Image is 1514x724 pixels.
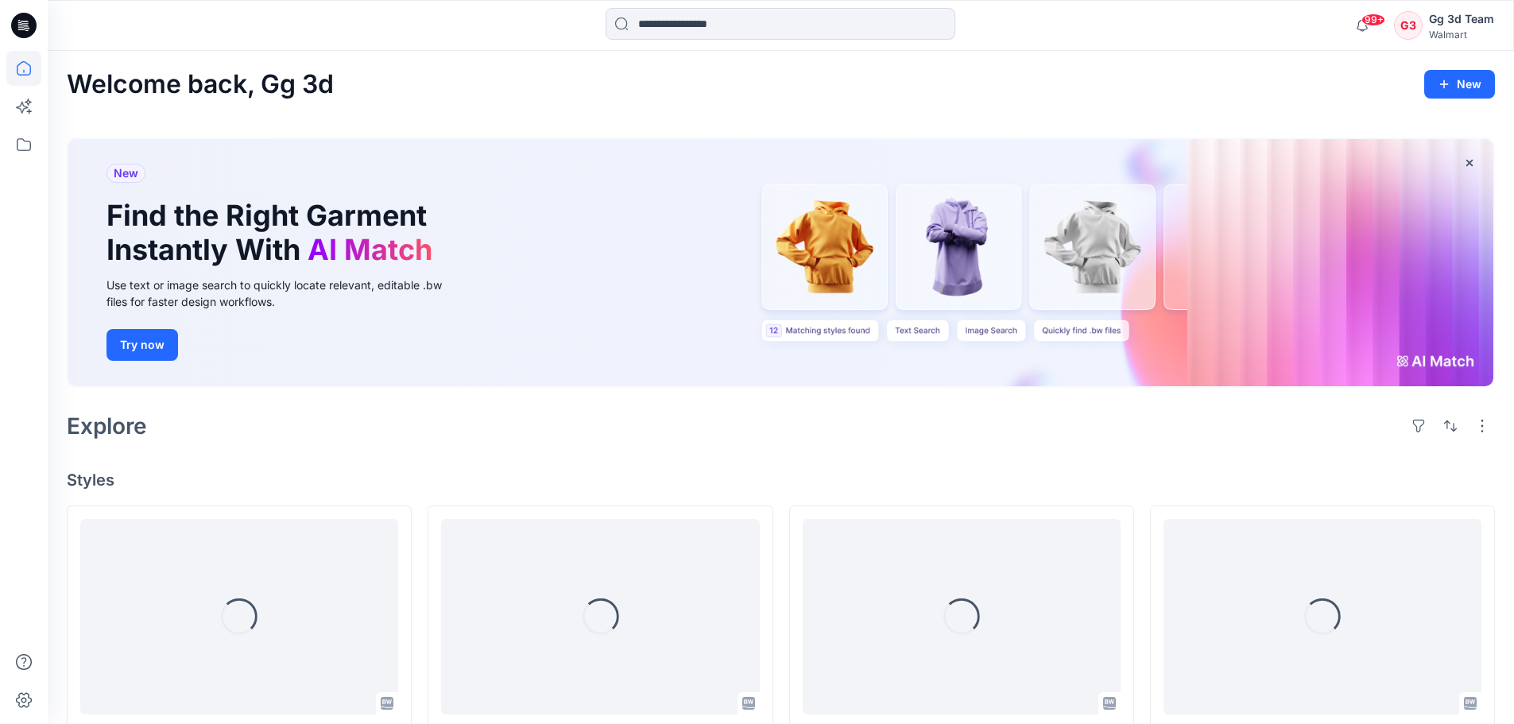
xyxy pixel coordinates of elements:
[106,199,440,267] h1: Find the Right Garment Instantly With
[67,70,334,99] h2: Welcome back, Gg 3d
[1424,70,1495,99] button: New
[106,277,464,310] div: Use text or image search to quickly locate relevant, editable .bw files for faster design workflows.
[1361,14,1385,26] span: 99+
[308,232,432,267] span: AI Match
[106,329,178,361] button: Try now
[1394,11,1423,40] div: G3
[67,470,1495,490] h4: Styles
[114,164,138,183] span: New
[1429,10,1494,29] div: Gg 3d Team
[67,413,147,439] h2: Explore
[1429,29,1494,41] div: Walmart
